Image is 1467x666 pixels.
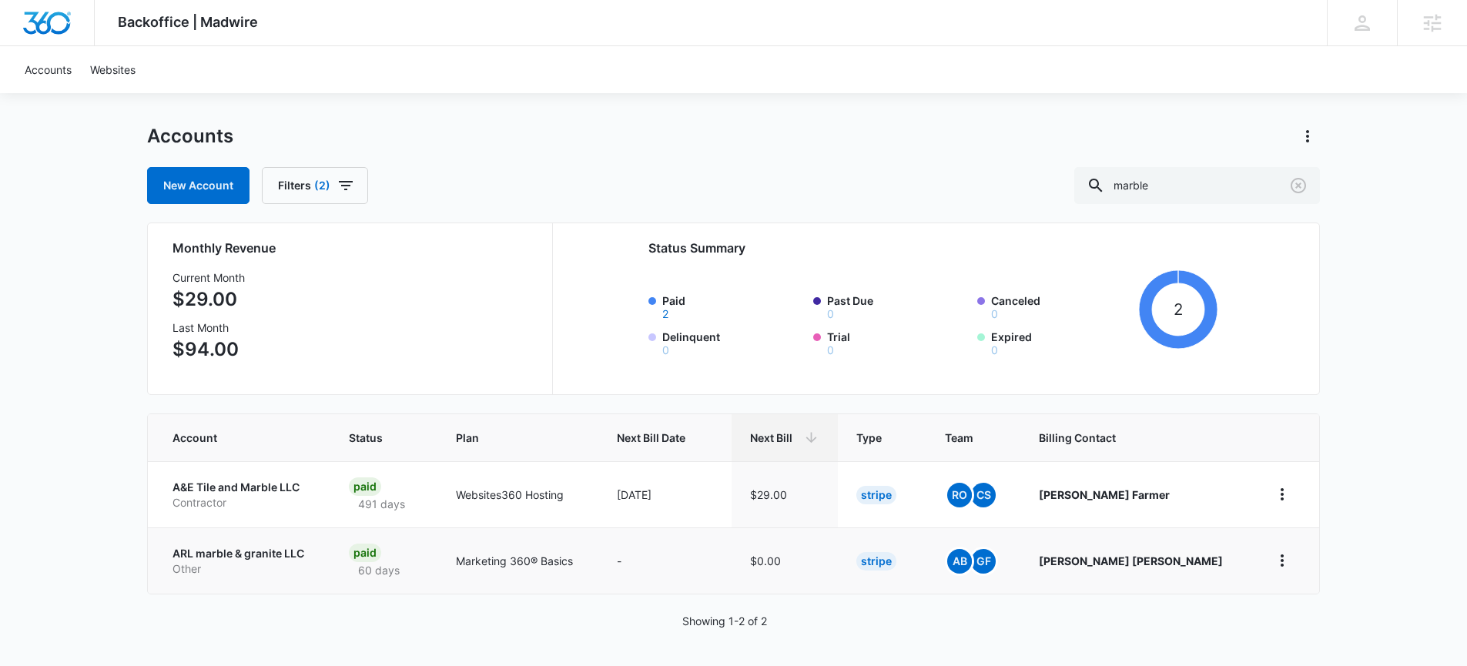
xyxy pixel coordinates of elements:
[856,552,896,571] div: Stripe
[314,180,330,191] span: (2)
[349,496,414,512] p: 491 days
[662,329,804,356] label: Delinquent
[147,125,233,148] h1: Accounts
[118,14,258,30] span: Backoffice | Madwire
[349,544,381,562] div: Paid
[1039,430,1233,446] span: Billing Contact
[648,239,1217,257] h2: Status Summary
[81,46,145,93] a: Websites
[1039,554,1223,567] strong: [PERSON_NAME] [PERSON_NAME]
[750,430,797,446] span: Next Bill
[1270,548,1295,573] button: home
[617,430,691,446] span: Next Bill Date
[172,561,312,577] p: Other
[172,495,312,510] p: Contractor
[856,430,886,446] span: Type
[945,430,980,446] span: Team
[262,167,368,204] button: Filters(2)
[991,293,1133,320] label: Canceled
[349,477,381,496] div: Paid
[1295,124,1320,149] button: Actions
[172,239,534,257] h2: Monthly Revenue
[971,483,996,507] span: CS
[598,461,732,527] td: [DATE]
[827,293,969,320] label: Past Due
[172,269,245,286] h3: Current Month
[172,320,245,336] h3: Last Month
[1074,167,1320,204] input: Search
[598,527,732,594] td: -
[456,430,580,446] span: Plan
[947,483,972,507] span: RO
[172,286,245,313] p: $29.00
[456,487,580,503] p: Websites360 Hosting
[147,167,250,204] a: New Account
[172,546,312,576] a: ARL marble & granite LLCOther
[1174,300,1183,319] tspan: 2
[827,329,969,356] label: Trial
[662,309,668,320] button: Paid
[172,546,312,561] p: ARL marble & granite LLC
[1039,488,1170,501] strong: [PERSON_NAME] Farmer
[349,430,397,446] span: Status
[947,549,972,574] span: AB
[1270,482,1295,507] button: home
[456,553,580,569] p: Marketing 360® Basics
[856,486,896,504] div: Stripe
[682,613,767,629] p: Showing 1-2 of 2
[1286,173,1311,198] button: Clear
[662,293,804,320] label: Paid
[172,336,245,363] p: $94.00
[172,430,290,446] span: Account
[732,527,838,594] td: $0.00
[172,480,312,495] p: A&E Tile and Marble LLC
[991,329,1133,356] label: Expired
[15,46,81,93] a: Accounts
[971,549,996,574] span: GF
[172,480,312,510] a: A&E Tile and Marble LLCContractor
[732,461,838,527] td: $29.00
[349,562,409,578] p: 60 days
